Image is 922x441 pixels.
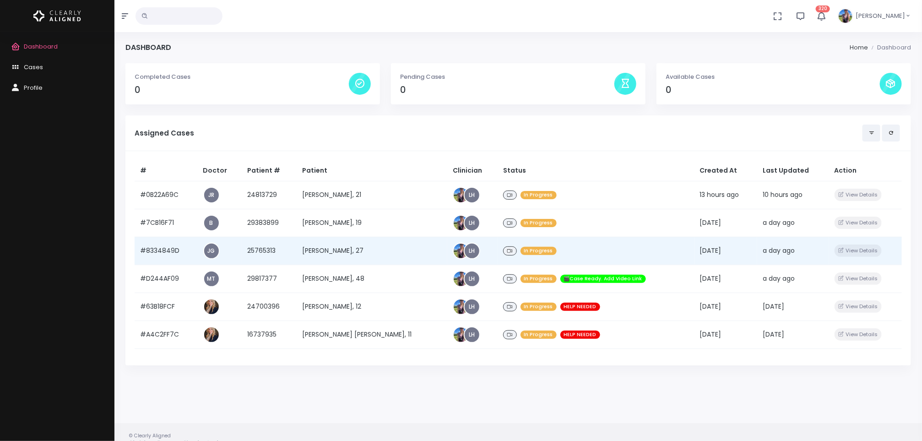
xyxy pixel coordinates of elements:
th: # [135,160,198,181]
a: LH [465,327,479,342]
td: [PERSON_NAME], 27 [297,237,447,265]
td: #D244AF09 [135,265,198,293]
a: LH [465,188,479,202]
span: Cases [24,63,43,71]
span: In Progress [521,331,557,339]
h5: Assigned Cases [135,129,862,137]
span: In Progress [521,303,557,311]
td: 24700396 [242,293,297,321]
a: LH [465,244,479,258]
img: Logo Horizontal [33,6,81,26]
li: Dashboard [868,43,911,52]
a: JR [204,188,219,202]
span: [DATE] [700,274,721,283]
a: B [204,216,219,230]
td: 29817377 [242,265,297,293]
img: Header Avatar [837,8,854,24]
span: [DATE] [700,302,721,311]
h4: Dashboard [125,43,171,52]
td: [PERSON_NAME], 12 [297,293,447,321]
th: Action [829,160,902,181]
a: LH [465,272,479,286]
span: a day ago [763,246,795,255]
p: Completed Cases [135,72,349,82]
button: View Details [835,245,882,257]
span: HELP NEEDED [560,331,600,339]
span: 🎬Case Ready. Add Video Link [560,275,646,283]
th: Clinician [447,160,498,181]
td: #63B18FCF [135,293,198,321]
span: a day ago [763,274,795,283]
span: 13 hours ago [700,190,739,199]
span: a day ago [763,218,795,227]
td: [PERSON_NAME], 19 [297,209,447,237]
td: #7CB16F71 [135,209,198,237]
a: LH [465,216,479,230]
span: Dashboard [24,42,58,51]
h4: 0 [135,85,349,95]
button: View Details [835,300,882,313]
td: 25765313 [242,237,297,265]
td: 16737935 [242,321,297,348]
th: Created At [694,160,758,181]
span: [DATE] [763,302,784,311]
td: [PERSON_NAME], 21 [297,181,447,209]
td: [PERSON_NAME] [PERSON_NAME], 11 [297,321,447,348]
td: #A4C2FF7C [135,321,198,348]
a: MT [204,272,219,286]
span: [PERSON_NAME] [856,11,905,21]
td: #8334849D [135,237,198,265]
td: #0B22A69C [135,181,198,209]
span: [DATE] [700,218,721,227]
button: View Details [835,217,882,229]
span: In Progress [521,275,557,283]
span: In Progress [521,247,557,256]
a: JG [204,244,219,258]
span: [DATE] [700,246,721,255]
th: Patient # [242,160,297,181]
span: 320 [816,5,830,12]
a: LH [465,299,479,314]
th: Status [498,160,694,181]
button: View Details [835,189,882,201]
th: Last Updated [757,160,829,181]
span: [DATE] [763,330,784,339]
th: Patient [297,160,447,181]
span: In Progress [521,219,557,228]
td: 29383899 [242,209,297,237]
button: View Details [835,328,882,341]
span: 10 hours ago [763,190,803,199]
h4: 0 [666,85,880,95]
span: In Progress [521,191,557,200]
li: Home [850,43,868,52]
button: View Details [835,272,882,285]
span: Profile [24,83,43,92]
th: Doctor [198,160,242,181]
span: HELP NEEDED [560,303,600,311]
span: [DATE] [700,330,721,339]
td: 24813729 [242,181,297,209]
h4: 0 [400,85,614,95]
p: Pending Cases [400,72,614,82]
td: [PERSON_NAME], 48 [297,265,447,293]
p: Available Cases [666,72,880,82]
